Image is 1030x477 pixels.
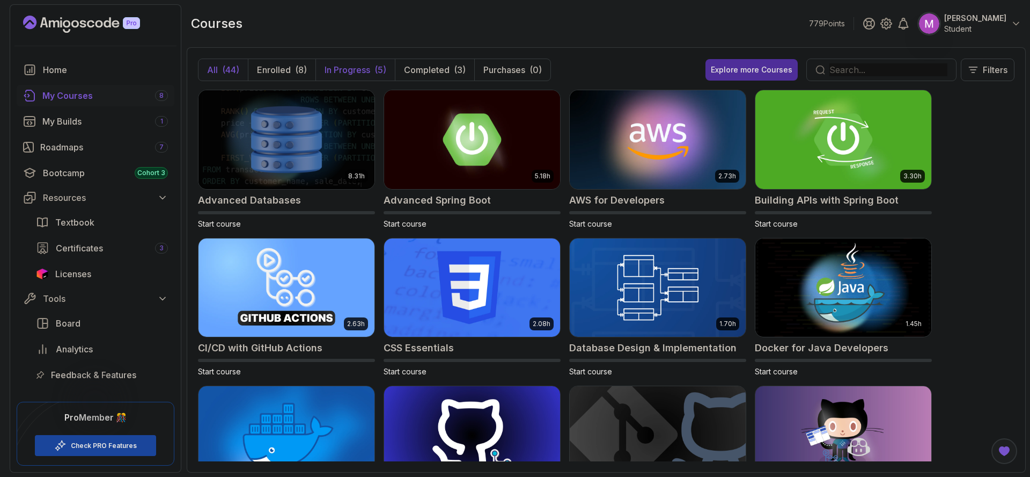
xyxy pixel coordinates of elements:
[137,169,165,177] span: Cohort 3
[191,15,242,32] h2: courses
[23,16,165,33] a: Landing page
[43,191,168,204] div: Resources
[55,268,91,280] span: Licenses
[55,216,94,229] span: Textbook
[384,193,491,208] h2: Advanced Spring Boot
[719,320,736,328] p: 1.70h
[569,341,737,356] h2: Database Design & Implementation
[315,59,395,81] button: In Progress(5)
[755,238,931,337] img: Docker for Java Developers card
[374,63,386,76] div: (5)
[755,193,899,208] h2: Building APIs with Spring Boot
[198,59,248,81] button: All(44)
[36,269,49,279] img: jetbrains icon
[34,435,157,457] button: Check PRO Features
[755,341,888,356] h2: Docker for Java Developers
[755,219,798,228] span: Start course
[71,442,137,450] a: Check PRO Features
[404,63,450,76] p: Completed
[919,13,939,34] img: user profile image
[198,193,301,208] h2: Advanced Databases
[569,193,665,208] h2: AWS for Developers
[395,59,474,81] button: Completed(3)
[160,117,163,126] span: 1
[347,320,365,328] p: 2.63h
[961,59,1014,81] button: Filters
[198,367,241,376] span: Start course
[533,320,550,328] p: 2.08h
[711,64,792,75] div: Explore more Courses
[944,24,1006,34] p: Student
[17,289,174,308] button: Tools
[43,292,168,305] div: Tools
[384,238,560,337] img: CSS Essentials card
[17,136,174,158] a: roadmaps
[17,188,174,207] button: Resources
[159,143,164,151] span: 7
[384,90,560,189] img: Advanced Spring Boot card
[257,63,291,76] p: Enrolled
[705,59,798,81] button: Explore more Courses
[56,317,80,330] span: Board
[991,438,1017,464] button: Open Feedback Button
[755,367,798,376] span: Start course
[535,172,550,180] p: 5.18h
[384,219,426,228] span: Start course
[198,219,241,228] span: Start course
[569,367,612,376] span: Start course
[159,244,164,252] span: 3
[829,63,947,76] input: Search...
[56,242,103,255] span: Certificates
[570,90,746,189] img: AWS for Developers card
[207,63,218,76] p: All
[51,368,136,381] span: Feedback & Features
[983,63,1007,76] p: Filters
[903,172,922,180] p: 3.30h
[17,59,174,81] a: home
[30,237,174,259] a: certificates
[755,90,931,189] img: Building APIs with Spring Boot card
[248,59,315,81] button: Enrolled(8)
[30,313,174,334] a: board
[384,341,454,356] h2: CSS Essentials
[570,238,746,337] img: Database Design & Implementation card
[198,238,374,337] img: CI/CD with GitHub Actions card
[159,91,164,100] span: 8
[454,63,466,76] div: (3)
[295,63,307,76] div: (8)
[809,18,845,29] p: 779 Points
[198,341,322,356] h2: CI/CD with GitHub Actions
[17,85,174,106] a: courses
[43,167,168,179] div: Bootcamp
[529,63,542,76] div: (0)
[30,364,174,386] a: feedback
[30,263,174,285] a: licenses
[40,141,168,154] div: Roadmaps
[944,13,1006,24] p: [PERSON_NAME]
[569,219,612,228] span: Start course
[43,63,168,76] div: Home
[56,343,93,356] span: Analytics
[918,13,1021,34] button: user profile image[PERSON_NAME]Student
[906,320,922,328] p: 1.45h
[718,172,736,180] p: 2.73h
[42,89,168,102] div: My Courses
[30,212,174,233] a: textbook
[325,63,370,76] p: In Progress
[474,59,550,81] button: Purchases(0)
[483,63,525,76] p: Purchases
[42,115,168,128] div: My Builds
[30,338,174,360] a: analytics
[198,90,374,189] img: Advanced Databases card
[17,162,174,184] a: bootcamp
[17,111,174,132] a: builds
[348,172,365,180] p: 8.31h
[222,63,239,76] div: (44)
[384,367,426,376] span: Start course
